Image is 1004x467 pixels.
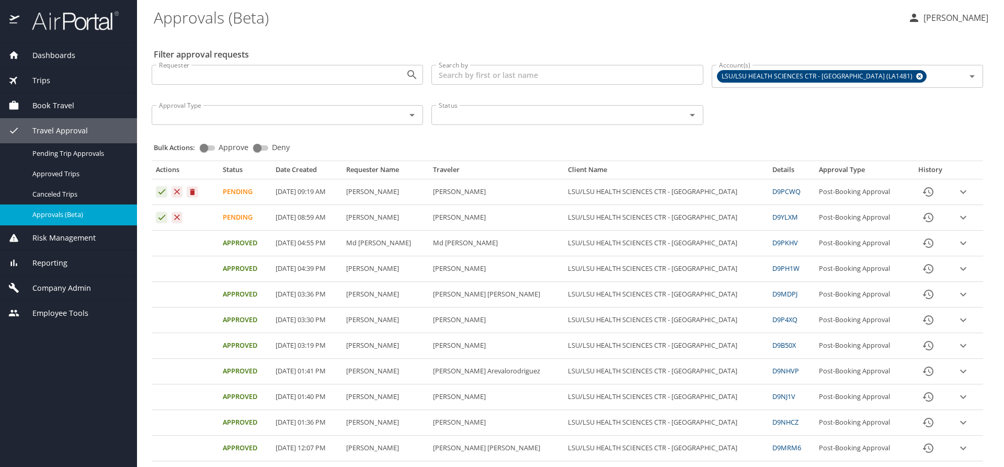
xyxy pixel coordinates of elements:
h1: Approvals (Beta) [154,1,899,33]
button: History [916,436,941,461]
button: expand row [955,389,971,405]
td: LSU/LSU HEALTH SCIENCES CTR - [GEOGRAPHIC_DATA] [564,359,768,384]
td: [PERSON_NAME] [342,384,429,410]
a: D9YLXM [772,212,798,222]
td: Md [PERSON_NAME] [429,231,564,256]
div: LSU/LSU HEALTH SCIENCES CTR - [GEOGRAPHIC_DATA] (LA1481) [717,70,927,83]
td: Approved [219,333,271,359]
button: History [916,333,941,358]
td: [DATE] 01:36 PM [271,410,342,436]
td: [DATE] 01:41 PM [271,359,342,384]
td: LSU/LSU HEALTH SCIENCES CTR - [GEOGRAPHIC_DATA] [564,384,768,410]
td: Post-Booking Approval [815,231,909,256]
button: Deny request [172,186,183,198]
td: Approved [219,359,271,384]
p: [PERSON_NAME] [920,12,988,24]
span: Approved Trips [32,169,124,179]
span: Reporting [19,257,67,269]
span: Approve [219,144,248,151]
td: [PERSON_NAME] [429,179,564,205]
span: Deny [272,144,290,151]
td: [PERSON_NAME] [429,333,564,359]
span: Travel Approval [19,125,88,136]
td: [PERSON_NAME] [342,410,429,436]
td: [DATE] 03:30 PM [271,307,342,333]
td: [PERSON_NAME] [342,179,429,205]
td: [PERSON_NAME] [429,410,564,436]
a: D9PKHV [772,238,798,247]
span: Risk Management [19,232,96,244]
th: History [909,165,951,179]
td: Post-Booking Approval [815,256,909,282]
td: [DATE] 08:59 AM [271,205,342,231]
td: Pending [219,179,271,205]
td: [PERSON_NAME] [342,256,429,282]
button: Deny request [172,212,183,223]
button: History [916,256,941,281]
span: Approvals (Beta) [32,210,124,220]
a: D9NHVP [772,366,799,375]
td: [PERSON_NAME] [342,333,429,359]
button: expand row [955,440,971,456]
td: Post-Booking Approval [815,282,909,307]
td: Approved [219,384,271,410]
td: LSU/LSU HEALTH SCIENCES CTR - [GEOGRAPHIC_DATA] [564,282,768,307]
a: D9PH1W [772,264,800,273]
span: Company Admin [19,282,91,294]
td: Post-Booking Approval [815,410,909,436]
td: LSU/LSU HEALTH SCIENCES CTR - [GEOGRAPHIC_DATA] [564,333,768,359]
td: Post-Booking Approval [815,333,909,359]
td: Approved [219,436,271,461]
td: Post-Booking Approval [815,179,909,205]
td: LSU/LSU HEALTH SCIENCES CTR - [GEOGRAPHIC_DATA] [564,179,768,205]
span: Employee Tools [19,307,88,319]
h2: Filter approval requests [154,46,249,63]
td: [PERSON_NAME] [429,256,564,282]
td: Post-Booking Approval [815,436,909,461]
button: expand row [955,287,971,302]
td: [PERSON_NAME] [PERSON_NAME] [429,282,564,307]
td: [PERSON_NAME] Arevalorodriguez [429,359,564,384]
a: D9B50X [772,340,796,350]
button: History [916,231,941,256]
th: Requester Name [342,165,429,179]
td: LSU/LSU HEALTH SCIENCES CTR - [GEOGRAPHIC_DATA] [564,205,768,231]
span: Canceled Trips [32,189,124,199]
th: Client Name [564,165,768,179]
th: Traveler [429,165,564,179]
button: Approve request [156,186,167,198]
td: Approved [219,307,271,333]
button: History [916,410,941,435]
button: Open [685,108,700,122]
img: icon-airportal.png [9,10,20,31]
td: LSU/LSU HEALTH SCIENCES CTR - [GEOGRAPHIC_DATA] [564,231,768,256]
td: Post-Booking Approval [815,205,909,231]
button: expand row [955,261,971,277]
button: History [916,205,941,230]
a: D9MRM6 [772,443,801,452]
button: expand row [955,210,971,225]
span: Book Travel [19,100,74,111]
button: expand row [955,184,971,200]
button: History [916,307,941,333]
td: [PERSON_NAME] [342,307,429,333]
button: expand row [955,235,971,251]
button: History [916,384,941,409]
td: LSU/LSU HEALTH SCIENCES CTR - [GEOGRAPHIC_DATA] [564,256,768,282]
span: Pending Trip Approvals [32,149,124,158]
td: [PERSON_NAME] [429,205,564,231]
button: [PERSON_NAME] [904,8,992,27]
td: [DATE] 04:39 PM [271,256,342,282]
td: [DATE] 03:36 PM [271,282,342,307]
span: Dashboards [19,50,75,61]
th: Actions [152,165,219,179]
button: Open [405,108,419,122]
button: Approve request [156,212,167,223]
td: [PERSON_NAME] [429,384,564,410]
input: Search by first or last name [431,65,703,85]
button: History [916,359,941,384]
td: Post-Booking Approval [815,384,909,410]
button: expand row [955,363,971,379]
td: LSU/LSU HEALTH SCIENCES CTR - [GEOGRAPHIC_DATA] [564,410,768,436]
td: [PERSON_NAME] [342,282,429,307]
